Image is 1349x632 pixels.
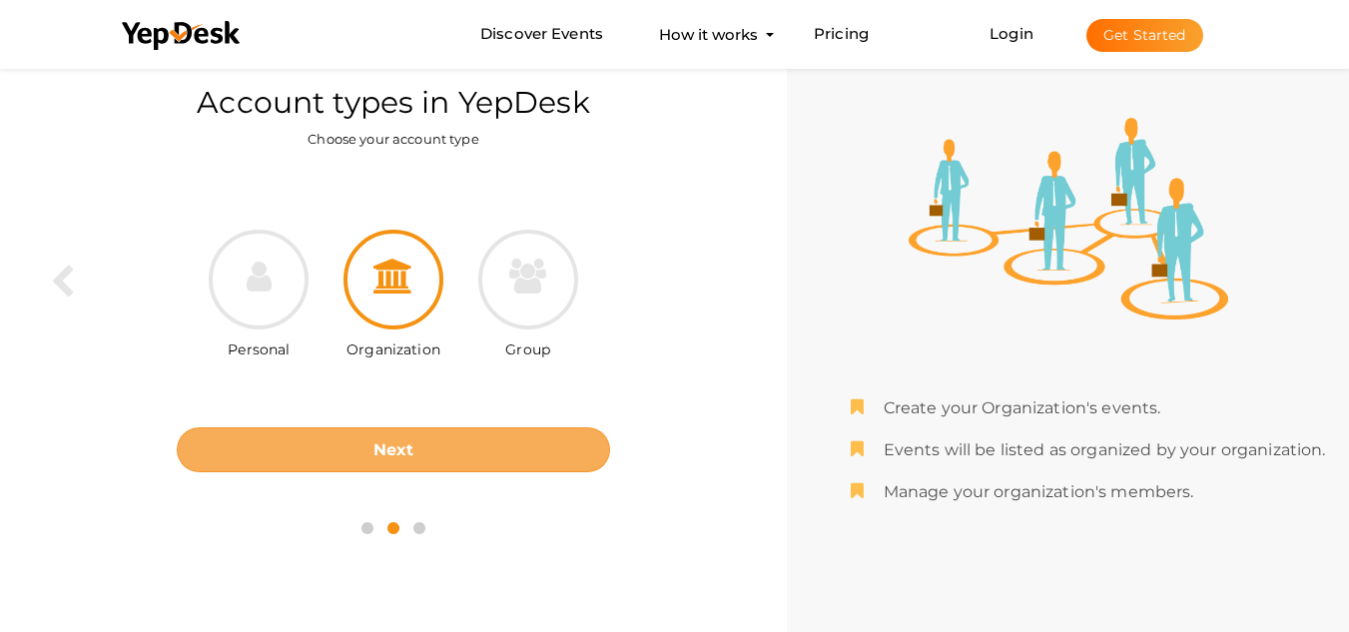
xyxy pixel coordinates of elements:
div: Organization account [327,230,461,364]
button: Next [177,427,610,472]
a: Discover Events [480,16,603,53]
label: Account types in YepDesk [197,82,589,125]
div: Personal account [192,230,327,364]
li: Create your Organization's events. [851,397,1326,420]
b: Next [373,440,414,459]
li: Manage your organization's members. [851,481,1326,504]
button: How it works [653,16,764,53]
a: Pricing [814,16,869,53]
img: org-illustration.png [909,118,1228,319]
button: Get Started [1086,19,1203,52]
label: Choose your account type [308,130,478,149]
label: Group [505,329,550,359]
div: Group account [460,230,595,364]
li: Events will be listed as organized by your organization. [851,439,1326,462]
label: Personal [228,329,290,359]
label: Organization [346,329,440,359]
a: Login [990,24,1033,43]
